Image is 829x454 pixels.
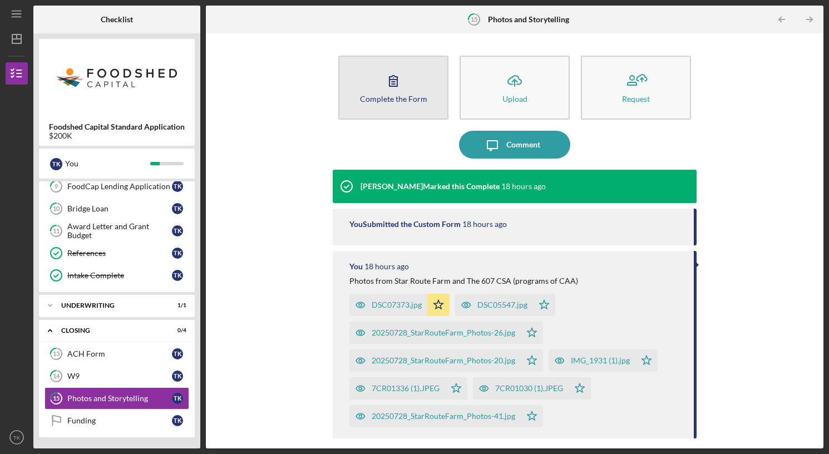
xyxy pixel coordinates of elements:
[67,416,172,425] div: Funding
[53,351,60,358] tspan: 13
[55,183,58,190] tspan: 9
[372,300,422,309] div: DSC07373.jpg
[67,372,172,381] div: W9
[13,435,21,441] text: TK
[67,349,172,358] div: ACH Form
[45,242,189,264] a: ReferencesTK
[501,182,546,191] time: 2025-08-28 19:58
[372,412,515,421] div: 20250728_StarRouteFarm_Photos-41.jpg
[488,15,569,24] b: Photos and Storytelling
[361,182,500,191] div: [PERSON_NAME] Marked this Complete
[372,328,515,337] div: 20250728_StarRouteFarm_Photos-26.jpg
[45,198,189,220] a: 10Bridge LoanTK
[45,264,189,287] a: Intake CompleteTK
[462,220,507,229] time: 2025-08-28 19:43
[571,356,630,365] div: IMG_1931 (1).jpg
[67,249,172,258] div: References
[502,95,527,103] div: Upload
[39,45,195,111] img: Product logo
[67,182,172,191] div: FoodCap Lending Application
[459,131,570,159] button: Comment
[349,220,461,229] div: You Submitted the Custom Form
[349,294,450,316] button: DSC07373.jpg
[45,175,189,198] a: 9FoodCap Lending ApplicationTK
[471,16,477,23] tspan: 15
[338,56,448,120] button: Complete the Form
[67,222,172,240] div: Award Letter and Grant Budget
[6,426,28,448] button: TK
[45,387,189,409] a: 15Photos and StorytellingTK
[172,415,183,426] div: T K
[172,393,183,404] div: T K
[349,262,363,271] div: You
[349,349,543,372] button: 20250728_StarRouteFarm_Photos-20.jpg
[49,131,185,140] div: $200K
[50,158,62,170] div: T K
[61,327,159,334] div: Closing
[549,349,658,372] button: IMG_1931 (1).jpg
[349,405,543,427] button: 20250728_StarRouteFarm_Photos-41.jpg
[349,322,543,344] button: 20250728_StarRouteFarm_Photos-26.jpg
[372,384,440,393] div: 7CR01336 (1).JPEG
[360,95,427,103] div: Complete the Form
[460,56,570,120] button: Upload
[61,302,159,309] div: Underwriting
[172,181,183,192] div: T K
[101,15,133,24] b: Checklist
[45,220,189,242] a: 11Award Letter and Grant BudgetTK
[495,384,563,393] div: 7CR01030 (1).JPEG
[65,154,150,173] div: You
[372,356,515,365] div: 20250728_StarRouteFarm_Photos-20.jpg
[53,373,60,380] tspan: 14
[172,348,183,359] div: T K
[349,377,467,399] button: 7CR01336 (1).JPEG
[67,204,172,213] div: Bridge Loan
[53,228,60,235] tspan: 11
[67,394,172,403] div: Photos and Storytelling
[45,365,189,387] a: 14W9TK
[455,294,555,316] button: DSC05547.jpg
[172,225,183,236] div: T K
[622,95,650,103] div: Request
[49,122,185,131] b: Foodshed Capital Standard Application
[349,277,578,285] div: Photos from Star Route Farm and The 607 CSA (programs of CAA)
[166,302,186,309] div: 1 / 1
[364,262,409,271] time: 2025-08-28 19:39
[45,343,189,365] a: 13ACH FormTK
[45,409,189,432] a: FundingTK
[53,205,60,213] tspan: 10
[172,203,183,214] div: T K
[53,395,60,402] tspan: 15
[166,327,186,334] div: 0 / 4
[581,56,691,120] button: Request
[172,248,183,259] div: T K
[172,270,183,281] div: T K
[506,131,540,159] div: Comment
[477,300,527,309] div: DSC05547.jpg
[473,377,591,399] button: 7CR01030 (1).JPEG
[172,371,183,382] div: T K
[67,271,172,280] div: Intake Complete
